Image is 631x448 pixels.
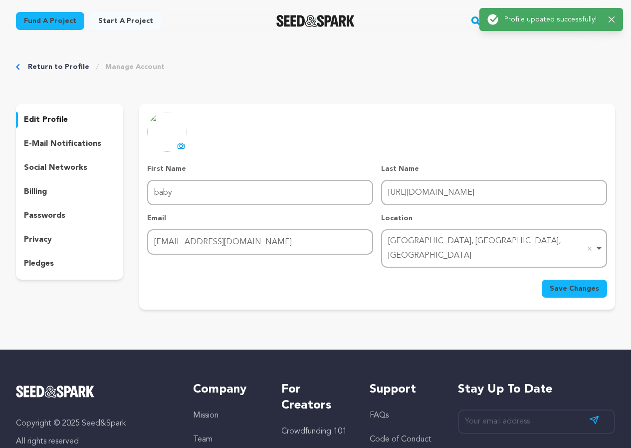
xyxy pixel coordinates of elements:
button: billing [16,184,123,200]
p: edit profile [24,114,68,126]
p: e-mail notifications [24,138,101,150]
a: Code of Conduct [370,436,431,444]
h5: For Creators [281,382,350,414]
button: social networks [16,160,123,176]
h5: Company [193,382,261,398]
p: Email [147,213,373,223]
p: billing [24,186,47,198]
button: privacy [16,232,123,248]
button: e-mail notifications [16,136,123,152]
a: Seed&Spark Homepage [276,15,355,27]
input: Last Name [381,180,607,205]
a: FAQs [370,412,389,420]
a: Manage Account [105,62,165,72]
p: Copyright © 2025 Seed&Spark [16,418,173,430]
h5: Stay up to date [458,382,615,398]
p: Profile updated successfully! [504,14,601,24]
p: privacy [24,234,52,246]
span: Save Changes [550,284,599,294]
a: Team [193,436,212,444]
a: Mission [193,412,218,420]
input: First Name [147,180,373,205]
input: Your email address [458,410,615,434]
p: Last Name [381,164,607,174]
a: Fund a project [16,12,84,30]
a: Seed&Spark Homepage [16,386,173,398]
p: Location [381,213,607,223]
button: edit profile [16,112,123,128]
p: All rights reserved [16,436,173,448]
button: Remove item: 'ChIJk2r4U_iNOIgRjxV526_YGDY' [585,244,595,254]
img: Seed&Spark Logo [16,386,94,398]
p: pledges [24,258,54,270]
div: Breadcrumb [16,62,615,72]
a: Crowdfunding 101 [281,428,347,436]
img: Seed&Spark Logo Dark Mode [276,15,355,27]
a: Start a project [90,12,161,30]
button: pledges [16,256,123,272]
a: Return to Profile [28,62,89,72]
button: passwords [16,208,123,224]
div: [GEOGRAPHIC_DATA], [GEOGRAPHIC_DATA], [GEOGRAPHIC_DATA] [388,234,594,263]
button: Save Changes [542,280,607,298]
p: passwords [24,210,65,222]
input: Email [147,229,373,255]
h5: Support [370,382,438,398]
p: social networks [24,162,87,174]
p: First Name [147,164,373,174]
